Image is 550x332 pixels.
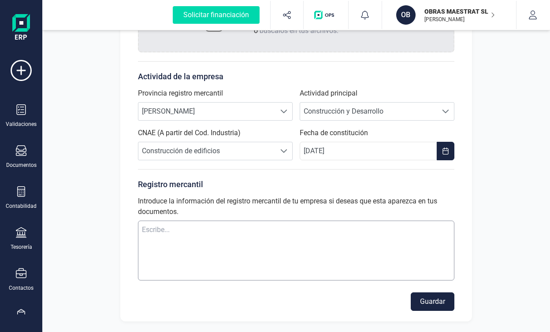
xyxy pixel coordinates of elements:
[138,142,275,160] span: Construcción de edificios
[300,103,437,120] span: Construcción y Desarrollo
[11,243,32,251] div: Tesorería
[138,196,454,217] label: Introduce la información del registro mercantil de tu empresa si deseas que esta aparezca en tus ...
[138,178,454,191] p: Registro mercantil
[309,1,343,29] button: Logo de OPS
[300,142,437,160] input: dd/mm/aaaa
[424,7,495,16] p: OBRAS MAESTRAT SL
[6,203,37,210] div: Contabilidad
[138,88,223,99] label: Provincia registro mercantil
[9,284,33,291] div: Contactos
[260,26,338,35] span: búscalos en tus archivos.
[6,121,37,128] div: Validaciones
[437,142,454,160] button: Choose Date
[6,162,37,169] div: Documentos
[138,128,241,138] label: CNAE (A partir del Cod. Industria)
[424,16,495,23] p: [PERSON_NAME]
[314,11,338,19] img: Logo de OPS
[239,16,357,35] span: Arrastra y suelta los documentos aquí o
[300,128,368,138] label: Fecha de constitución
[162,1,270,29] button: Solicitar financiación
[396,5,416,25] div: OB
[12,14,30,42] img: Logo Finanedi
[411,292,454,311] button: Guardar
[138,70,454,83] p: Actividad de la empresa
[393,1,505,29] button: OBOBRAS MAESTRAT SL[PERSON_NAME]
[173,6,260,24] div: Solicitar financiación
[300,88,357,99] label: Actividad principal
[138,103,275,120] span: [PERSON_NAME]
